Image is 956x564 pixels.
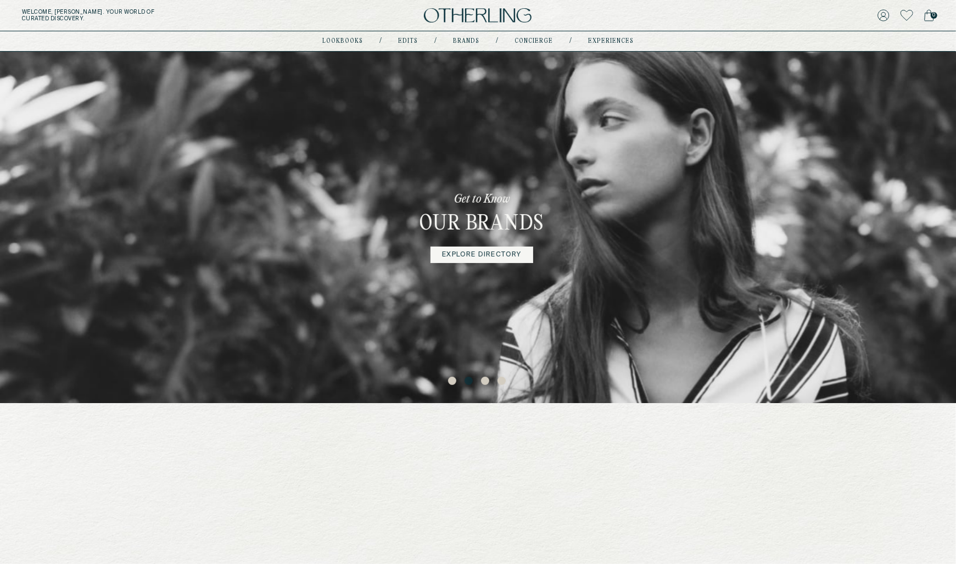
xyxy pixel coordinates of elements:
a: Explore Directory [431,247,533,263]
a: experiences [588,38,634,44]
h3: Our Brands [420,211,544,238]
h5: Welcome, [PERSON_NAME] . Your world of curated discovery. [22,9,295,22]
div: / [434,37,437,46]
p: Get to Know [454,192,510,207]
button: 1 [448,377,459,388]
a: concierge [515,38,553,44]
a: lookbooks [322,38,363,44]
button: 4 [497,377,508,388]
img: logo [424,8,532,23]
button: 2 [465,377,476,388]
div: / [379,37,382,46]
a: 0 [924,8,934,23]
span: 0 [931,12,937,19]
div: / [496,37,498,46]
a: Edits [398,38,418,44]
div: / [569,37,572,46]
button: 3 [481,377,492,388]
a: Brands [453,38,479,44]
